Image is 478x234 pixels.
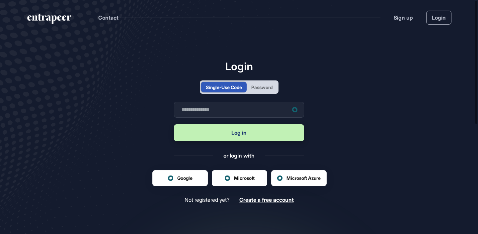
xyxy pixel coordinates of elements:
div: Password [251,84,273,91]
button: Contact [98,13,119,22]
h1: Login [174,60,304,72]
a: Sign up [394,14,413,22]
a: entrapeer-logo [27,14,72,27]
span: Not registered yet? [185,197,229,203]
a: Create a free account [239,197,294,203]
span: Create a free account [239,196,294,203]
button: Log in [174,124,304,141]
div: or login with [223,152,255,159]
div: Single-Use Code [206,84,242,91]
a: Login [426,11,451,25]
